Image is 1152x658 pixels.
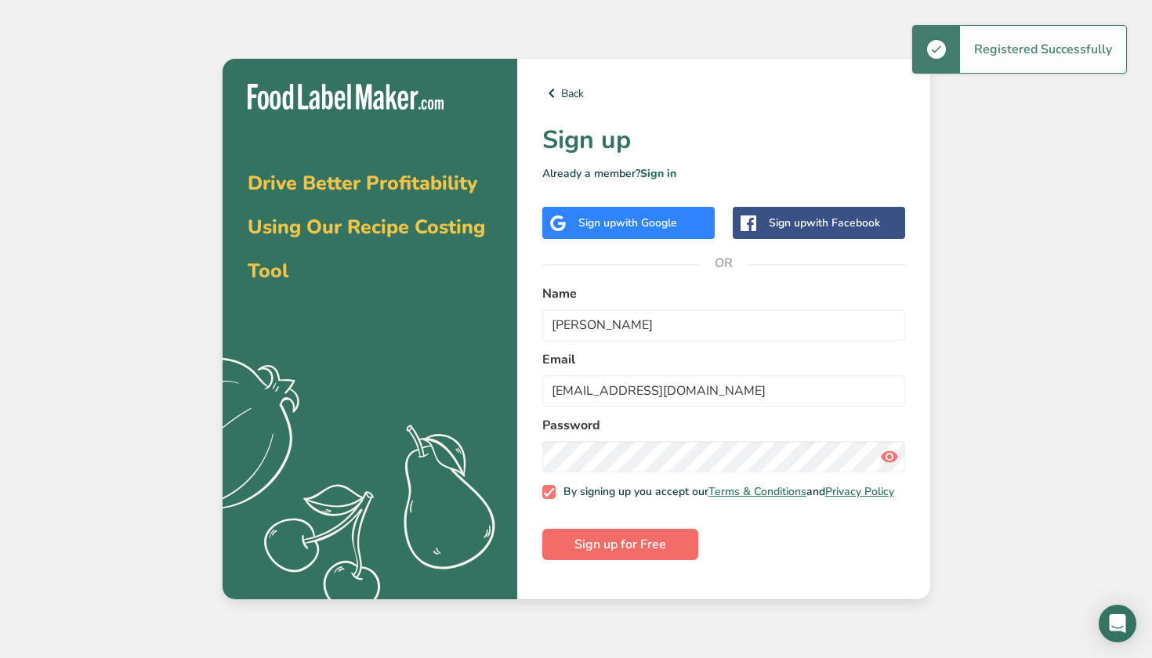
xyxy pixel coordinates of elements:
[825,484,894,499] a: Privacy Policy
[556,485,894,499] span: By signing up you accept our and
[1099,605,1136,642] div: Open Intercom Messenger
[542,284,905,303] label: Name
[542,350,905,369] label: Email
[542,529,698,560] button: Sign up for Free
[960,26,1126,73] div: Registered Successfully
[640,166,676,181] a: Sign in
[616,215,677,230] span: with Google
[708,484,806,499] a: Terms & Conditions
[769,215,880,231] div: Sign up
[248,170,485,284] span: Drive Better Profitability Using Our Recipe Costing Tool
[542,416,905,435] label: Password
[578,215,677,231] div: Sign up
[542,165,905,182] p: Already a member?
[542,84,905,103] a: Back
[248,84,444,110] img: Food Label Maker
[806,215,880,230] span: with Facebook
[542,375,905,407] input: email@example.com
[542,121,905,159] h1: Sign up
[542,309,905,341] input: John Doe
[574,535,666,554] span: Sign up for Free
[700,240,747,287] span: OR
